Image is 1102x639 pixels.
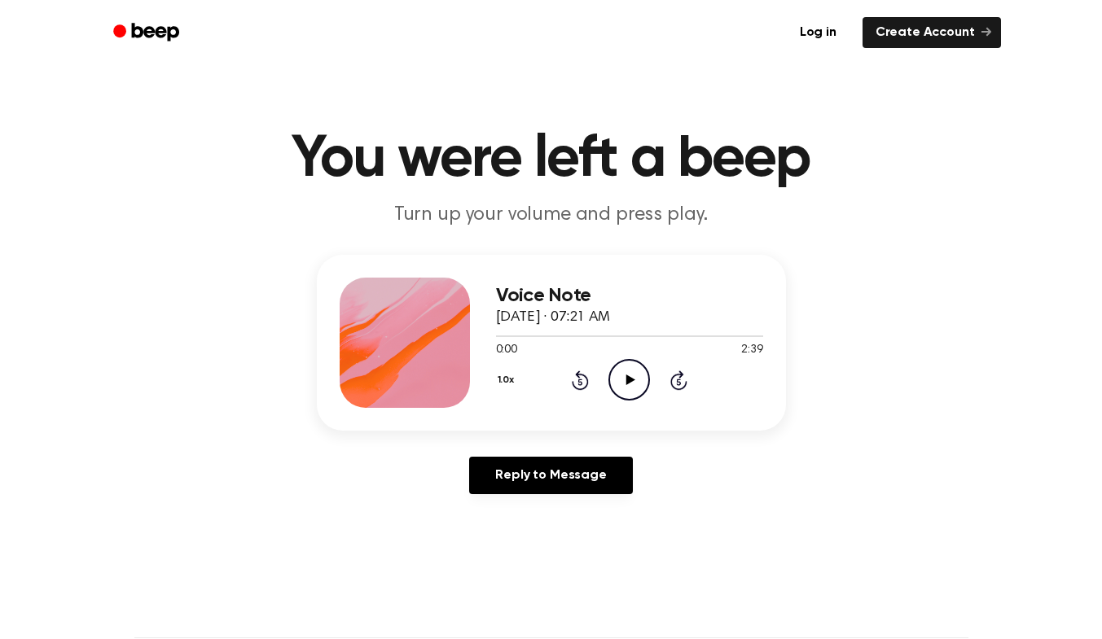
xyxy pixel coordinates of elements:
button: 1.0x [496,366,520,394]
h3: Voice Note [496,285,763,307]
a: Reply to Message [469,457,632,494]
a: Log in [784,14,853,51]
h1: You were left a beep [134,130,968,189]
a: Beep [102,17,194,49]
p: Turn up your volume and press play. [239,202,864,229]
span: [DATE] · 07:21 AM [496,310,610,325]
a: Create Account [863,17,1001,48]
span: 0:00 [496,342,517,359]
span: 2:39 [741,342,762,359]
